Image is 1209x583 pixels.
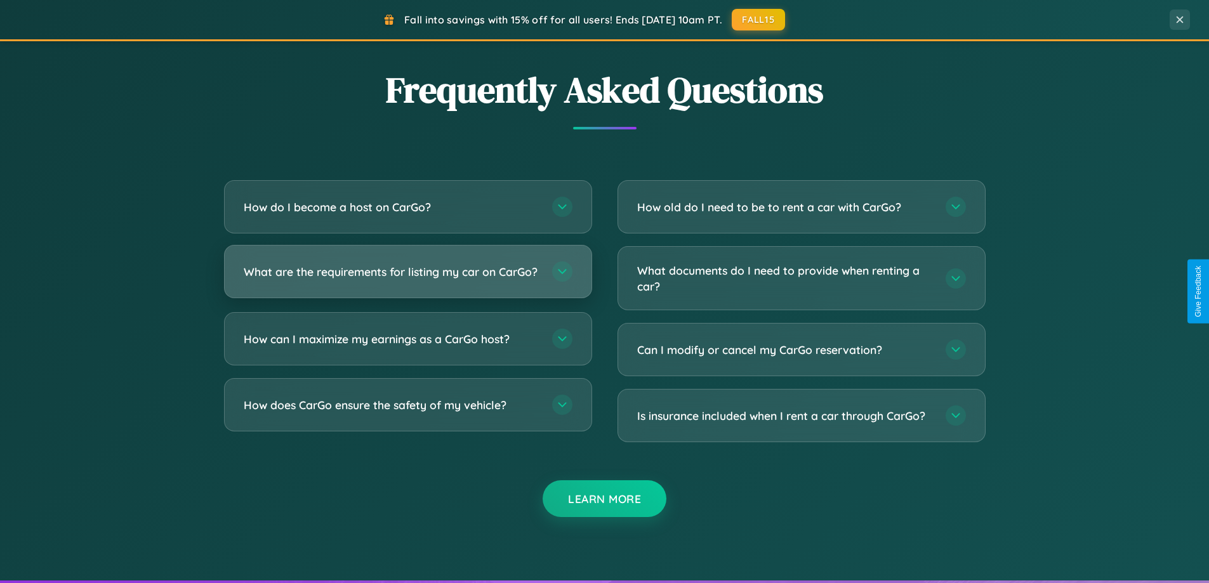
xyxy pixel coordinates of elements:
[637,263,933,294] h3: What documents do I need to provide when renting a car?
[637,408,933,424] h3: Is insurance included when I rent a car through CarGo?
[637,199,933,215] h3: How old do I need to be to rent a car with CarGo?
[543,480,666,517] button: Learn More
[732,9,785,30] button: FALL15
[244,264,539,280] h3: What are the requirements for listing my car on CarGo?
[244,199,539,215] h3: How do I become a host on CarGo?
[637,342,933,358] h3: Can I modify or cancel my CarGo reservation?
[224,65,986,114] h2: Frequently Asked Questions
[244,397,539,413] h3: How does CarGo ensure the safety of my vehicle?
[404,13,722,26] span: Fall into savings with 15% off for all users! Ends [DATE] 10am PT.
[1194,266,1203,317] div: Give Feedback
[244,331,539,347] h3: How can I maximize my earnings as a CarGo host?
